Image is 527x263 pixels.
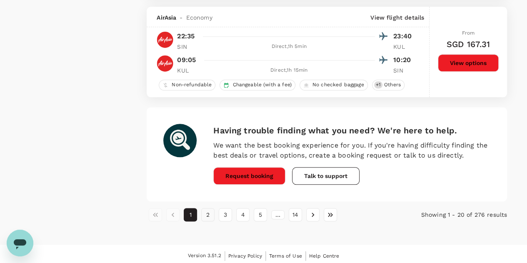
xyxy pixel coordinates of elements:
[228,251,262,260] a: Privacy Policy
[269,253,302,259] span: Terms of Use
[393,43,414,51] p: KUL
[300,80,368,90] div: No checked baggage
[203,43,375,51] div: Direct , 1h 5min
[393,66,414,75] p: SIN
[157,31,173,48] img: AK
[387,210,507,219] p: Showing 1 - 20 of 276 results
[254,208,267,221] button: Go to page 5
[438,54,499,72] button: View options
[289,208,302,221] button: Go to page 14
[447,38,490,51] h6: SGD 167.31
[203,66,375,75] div: Direct , 1h 15min
[292,167,360,185] button: Talk to support
[7,230,33,256] iframe: Button to launch messaging window
[309,81,367,88] span: No checked baggage
[220,80,295,90] div: Changeable (with a fee)
[236,208,250,221] button: Go to page 4
[147,208,387,221] nav: pagination navigation
[188,252,221,260] span: Version 3.51.2
[168,81,215,88] span: Non-refundable
[229,81,295,88] span: Changeable (with a fee)
[374,81,382,88] span: + 1
[159,80,215,90] div: Non-refundable
[157,55,173,72] img: AK
[306,208,320,221] button: Go to next page
[157,13,176,22] span: AirAsia
[213,124,490,137] h6: Having trouble finding what you need? We're here to help.
[177,66,198,75] p: KUL
[393,31,414,41] p: 23:40
[186,13,212,22] span: Economy
[370,13,424,22] p: View flight details
[177,31,195,41] p: 22:35
[184,208,197,221] button: page 1
[201,208,215,221] button: Go to page 2
[219,208,232,221] button: Go to page 3
[176,13,186,22] span: -
[177,55,196,65] p: 09:05
[309,251,340,260] a: Help Centre
[462,30,475,36] span: From
[309,253,340,259] span: Help Centre
[393,55,414,65] p: 10:20
[213,140,490,160] p: We want the best booking experience for you. If you're having difficulty finding the best deals o...
[228,253,262,259] span: Privacy Policy
[372,80,405,90] div: +1Others
[213,167,285,185] button: Request booking
[324,208,337,221] button: Go to last page
[269,251,302,260] a: Terms of Use
[177,43,198,51] p: SIN
[381,81,404,88] span: Others
[271,210,285,219] div: …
